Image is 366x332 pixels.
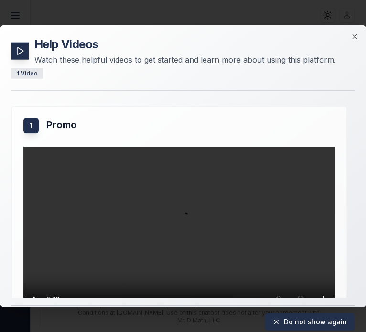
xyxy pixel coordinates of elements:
h2: Help Videos [34,36,336,52]
button: Do not show again [265,313,355,330]
div: 1 [23,118,39,133]
div: 1 Video [11,68,43,78]
h3: Promo [46,118,335,131]
p: Watch these helpful videos to get started and learn more about using this platform. [34,54,336,65]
